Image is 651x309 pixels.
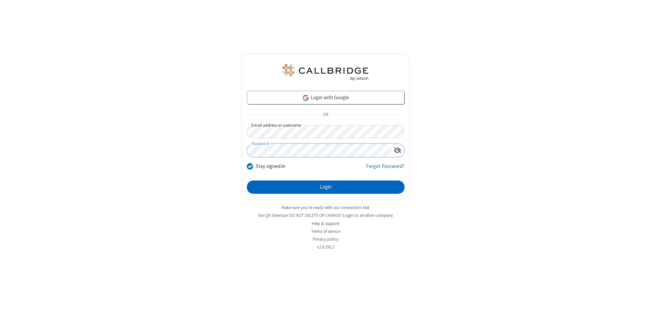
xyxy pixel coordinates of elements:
img: google-icon.png [302,94,309,102]
button: Login [247,181,404,194]
button: Login to another company [343,212,393,219]
a: Help & support [312,221,339,226]
div: Show password [391,144,404,156]
label: Stay signed in [256,162,285,170]
img: QA Selenium DO NOT DELETE OR CHANGE [281,64,370,81]
li: v2.6.350.2 [241,244,410,250]
a: Forgot Password? [366,162,404,175]
a: Terms of service [311,228,340,234]
a: Privacy policy [313,236,338,242]
li: Not QA Selenium DO NOT DELETE OR CHANGE? [241,212,410,219]
span: OR [320,110,331,120]
a: Login with Google [247,91,404,104]
input: Password [247,144,391,157]
input: Email address or username [247,125,404,138]
a: Make sure you're ready with our connection test [282,205,369,210]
